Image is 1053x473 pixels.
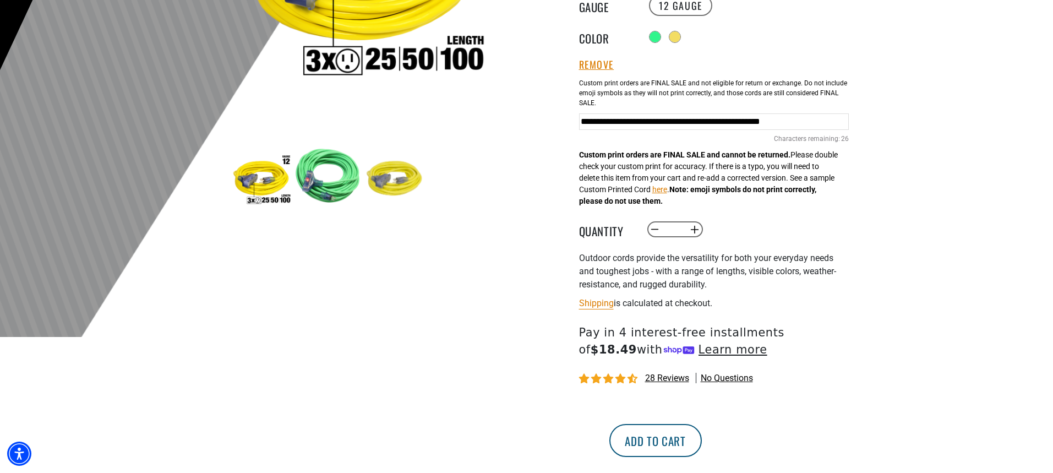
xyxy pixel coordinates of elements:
[579,298,614,308] a: Shipping
[296,149,359,203] img: green
[362,149,426,213] img: yellow
[609,424,702,457] button: Add to cart
[701,372,753,384] span: No questions
[579,185,816,205] strong: Note: emoji symbols do not print correctly, please do not use them.
[7,442,31,466] div: Accessibility Menu
[579,222,634,237] label: Quantity
[645,373,689,383] span: 28 reviews
[579,296,849,311] div: is calculated at checkout.
[579,374,640,384] span: 4.64 stars
[652,184,667,195] button: here
[579,59,614,71] button: Remove
[841,134,849,144] span: 26
[579,253,836,290] span: Outdoor cords provide the versatility for both your everyday needs and toughest jobs - with a ran...
[579,30,634,44] legend: Color
[774,135,840,143] span: Characters remaining:
[579,113,849,130] input: Green Cables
